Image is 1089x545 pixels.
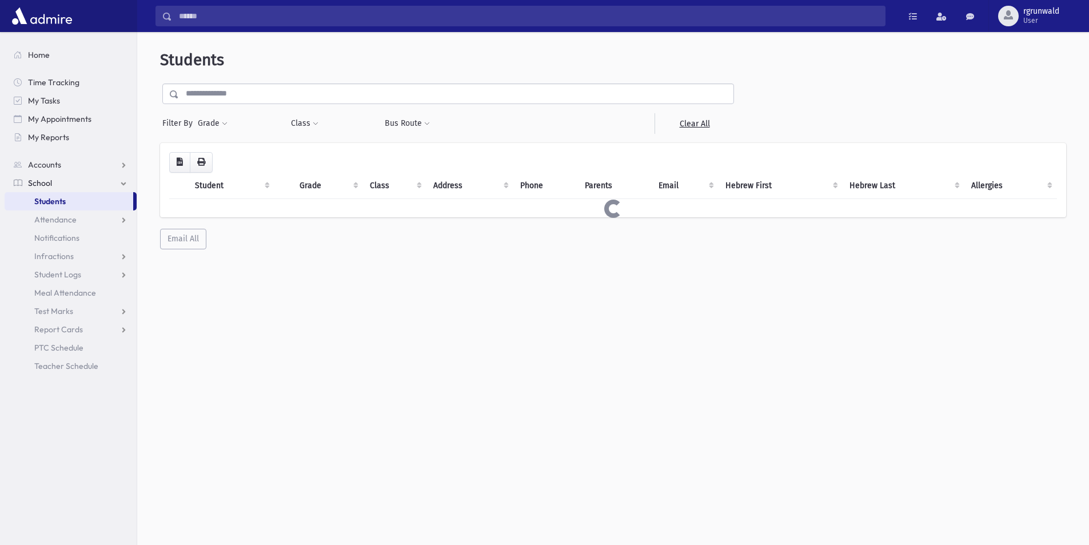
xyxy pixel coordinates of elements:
[34,361,98,371] span: Teacher Schedule
[578,173,652,199] th: Parents
[5,357,137,375] a: Teacher Schedule
[5,247,137,265] a: Infractions
[5,156,137,174] a: Accounts
[28,96,60,106] span: My Tasks
[28,77,79,87] span: Time Tracking
[5,192,133,210] a: Students
[293,173,362,199] th: Grade
[426,173,513,199] th: Address
[5,320,137,339] a: Report Cards
[5,174,137,192] a: School
[34,251,74,261] span: Infractions
[188,173,274,199] th: Student
[169,152,190,173] button: CSV
[655,113,734,134] a: Clear All
[28,132,69,142] span: My Reports
[5,73,137,92] a: Time Tracking
[1023,16,1059,25] span: User
[28,50,50,60] span: Home
[172,6,885,26] input: Search
[34,324,83,335] span: Report Cards
[160,50,224,69] span: Students
[197,113,228,134] button: Grade
[719,173,842,199] th: Hebrew First
[190,152,213,173] button: Print
[28,114,91,124] span: My Appointments
[34,196,66,206] span: Students
[9,5,75,27] img: AdmirePro
[5,284,137,302] a: Meal Attendance
[290,113,319,134] button: Class
[34,343,83,353] span: PTC Schedule
[34,288,96,298] span: Meal Attendance
[513,173,578,199] th: Phone
[5,302,137,320] a: Test Marks
[5,110,137,128] a: My Appointments
[5,229,137,247] a: Notifications
[5,265,137,284] a: Student Logs
[34,306,73,316] span: Test Marks
[5,46,137,64] a: Home
[34,214,77,225] span: Attendance
[652,173,719,199] th: Email
[160,229,206,249] button: Email All
[843,173,965,199] th: Hebrew Last
[5,128,137,146] a: My Reports
[28,160,61,170] span: Accounts
[28,178,52,188] span: School
[1023,7,1059,16] span: rgrunwald
[5,210,137,229] a: Attendance
[964,173,1057,199] th: Allergies
[5,92,137,110] a: My Tasks
[384,113,430,134] button: Bus Route
[34,233,79,243] span: Notifications
[363,173,427,199] th: Class
[162,117,197,129] span: Filter By
[5,339,137,357] a: PTC Schedule
[34,269,81,280] span: Student Logs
